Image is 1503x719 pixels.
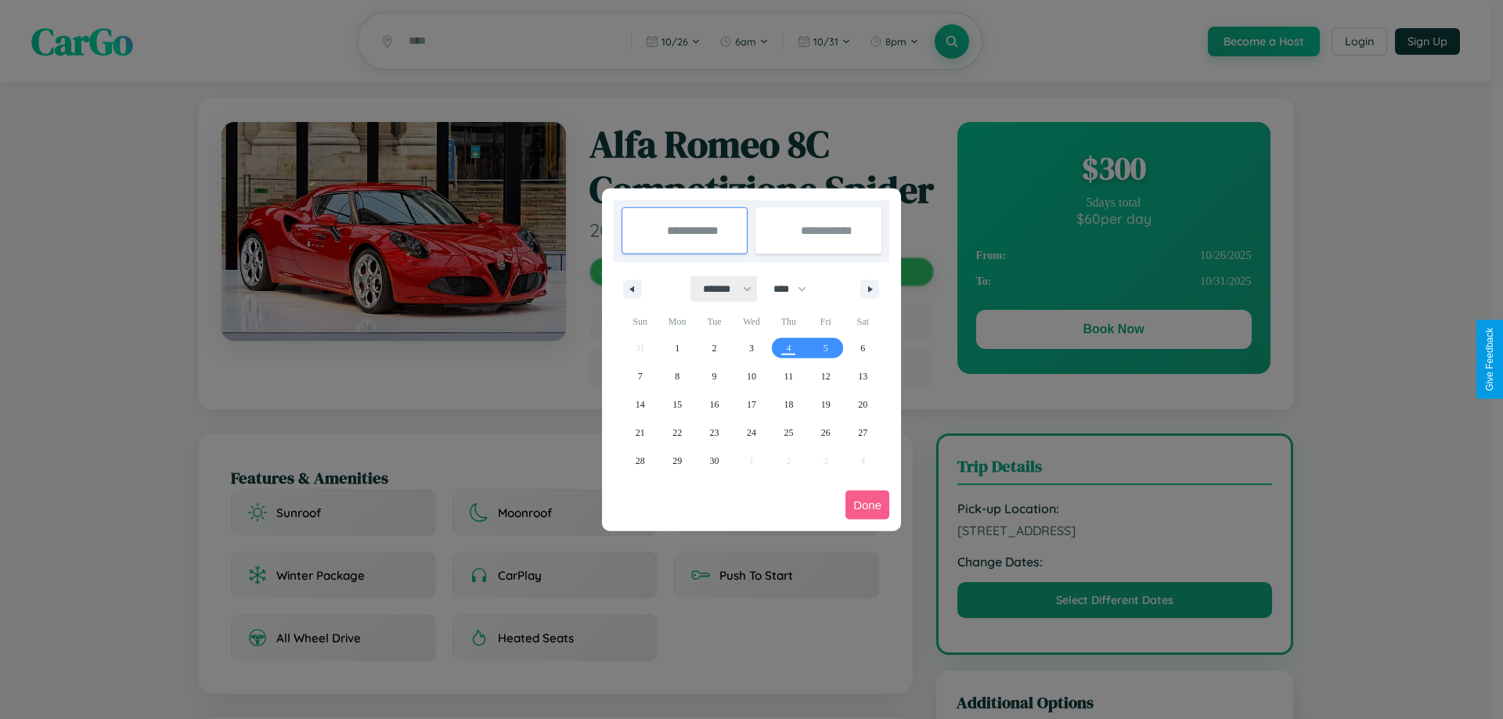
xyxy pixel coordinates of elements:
[658,419,695,447] button: 22
[622,362,658,390] button: 7
[658,390,695,419] button: 15
[821,362,831,390] span: 12
[636,390,645,419] span: 14
[1484,328,1495,391] div: Give Feedback
[696,447,733,475] button: 30
[696,334,733,362] button: 2
[696,362,733,390] button: 9
[658,362,695,390] button: 8
[770,334,807,362] button: 4
[858,362,867,390] span: 13
[747,362,756,390] span: 10
[658,309,695,334] span: Mon
[733,362,770,390] button: 10
[733,390,770,419] button: 17
[845,334,881,362] button: 6
[733,419,770,447] button: 24
[747,419,756,447] span: 24
[845,362,881,390] button: 13
[622,309,658,334] span: Sun
[824,334,828,362] span: 5
[636,447,645,475] span: 28
[845,419,881,447] button: 27
[770,390,807,419] button: 18
[638,362,643,390] span: 7
[807,334,844,362] button: 5
[696,419,733,447] button: 23
[733,309,770,334] span: Wed
[770,362,807,390] button: 11
[658,334,695,362] button: 1
[712,334,717,362] span: 2
[710,419,719,447] span: 23
[636,419,645,447] span: 21
[675,334,679,362] span: 1
[675,362,679,390] span: 8
[770,309,807,334] span: Thu
[786,334,791,362] span: 4
[712,362,717,390] span: 9
[710,390,719,419] span: 16
[807,309,844,334] span: Fri
[622,390,658,419] button: 14
[845,491,889,519] button: Done
[672,390,682,419] span: 15
[845,309,881,334] span: Sat
[807,390,844,419] button: 19
[710,447,719,475] span: 30
[622,419,658,447] button: 21
[860,334,865,362] span: 6
[821,390,831,419] span: 19
[784,362,794,390] span: 11
[784,419,793,447] span: 25
[784,390,793,419] span: 18
[807,362,844,390] button: 12
[807,419,844,447] button: 26
[672,419,682,447] span: 22
[622,447,658,475] button: 28
[696,390,733,419] button: 16
[658,447,695,475] button: 29
[696,309,733,334] span: Tue
[858,390,867,419] span: 20
[858,419,867,447] span: 27
[733,334,770,362] button: 3
[845,390,881,419] button: 20
[747,390,756,419] span: 17
[770,419,807,447] button: 25
[672,447,682,475] span: 29
[821,419,831,447] span: 26
[749,334,754,362] span: 3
